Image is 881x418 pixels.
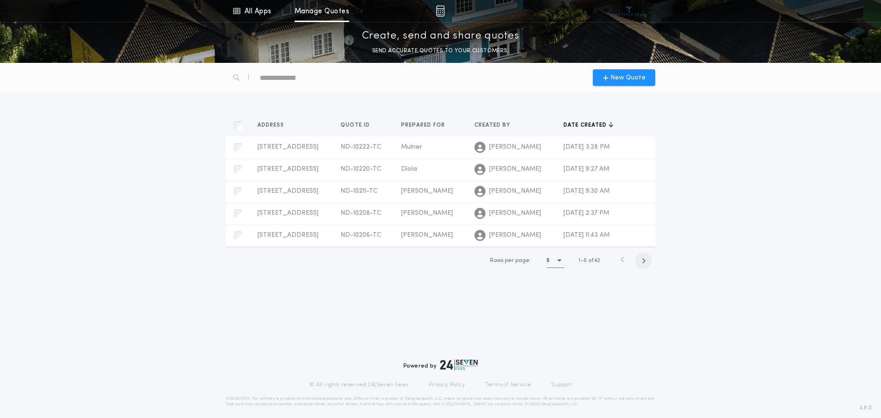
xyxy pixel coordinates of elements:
[401,210,453,217] span: [PERSON_NAME]
[588,256,600,265] span: of 42
[489,209,541,218] span: [PERSON_NAME]
[340,166,381,173] span: ND-10220-TC
[257,122,286,129] span: Address
[489,165,541,174] span: [PERSON_NAME]
[563,188,610,195] span: [DATE] 9:30 AM
[401,122,447,129] span: Prepared for
[474,121,517,130] button: Created by
[546,253,564,268] button: 5
[593,69,655,86] button: New Quote
[309,381,408,389] p: © All rights reserved. 24|Seven Fees
[340,121,377,130] button: Quote ID
[436,6,445,17] img: img
[859,404,872,412] span: 3.8.0
[490,258,531,263] span: Rows per page:
[257,210,318,217] span: [STREET_ADDRESS]
[489,187,541,196] span: [PERSON_NAME]
[401,188,453,195] span: [PERSON_NAME]
[340,122,372,129] span: Quote ID
[226,396,655,407] p: DISCLAIMER: This estimate is provided for informational purposes only. 24|Seven Fees, a product o...
[340,144,381,150] span: ND-10222-TC
[563,166,609,173] span: [DATE] 9:27 AM
[257,166,318,173] span: [STREET_ADDRESS]
[257,188,318,195] span: [STREET_ADDRESS]
[401,166,417,173] span: Diola
[340,232,381,239] span: ND-10206-TC
[584,258,587,263] span: 5
[474,122,512,129] span: Created by
[440,359,478,370] img: logo
[401,144,422,150] span: Mulner
[563,210,609,217] span: [DATE] 2:37 PM
[429,381,465,389] a: Privacy Policy
[441,402,487,406] a: [URL][DOMAIN_NAME]
[551,381,572,389] a: Support
[489,143,541,152] span: [PERSON_NAME]
[362,29,519,44] p: Create, send and share quotes
[612,6,647,16] img: vs-icon
[257,121,291,130] button: Address
[257,232,318,239] span: [STREET_ADDRESS]
[401,232,453,239] span: [PERSON_NAME]
[485,381,531,389] a: Terms of Service
[563,122,608,129] span: Date created
[563,232,610,239] span: [DATE] 11:43 AM
[610,73,646,83] span: New Quote
[340,210,381,217] span: ND-10208-TC
[372,46,509,56] p: SEND ACCURATE QUOTES TO YOUR CUSTOMERS.
[546,256,550,265] h1: 5
[257,144,318,150] span: [STREET_ADDRESS]
[563,144,610,150] span: [DATE] 3:28 PM
[403,359,478,370] div: Powered by
[563,121,613,130] button: Date created
[579,258,580,263] span: 1
[489,231,541,240] span: [PERSON_NAME]
[340,188,378,195] span: ND-10211-TC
